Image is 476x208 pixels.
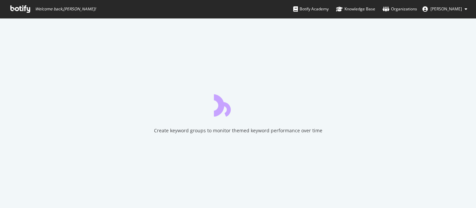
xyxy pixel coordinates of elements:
[336,6,375,12] div: Knowledge Base
[383,6,417,12] div: Organizations
[417,4,473,14] button: [PERSON_NAME]
[154,127,322,134] div: Create keyword groups to monitor themed keyword performance over time
[214,92,262,117] div: animation
[35,6,96,12] span: Welcome back, [PERSON_NAME] !
[430,6,462,12] span: Nadine Kraegeloh
[293,6,329,12] div: Botify Academy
